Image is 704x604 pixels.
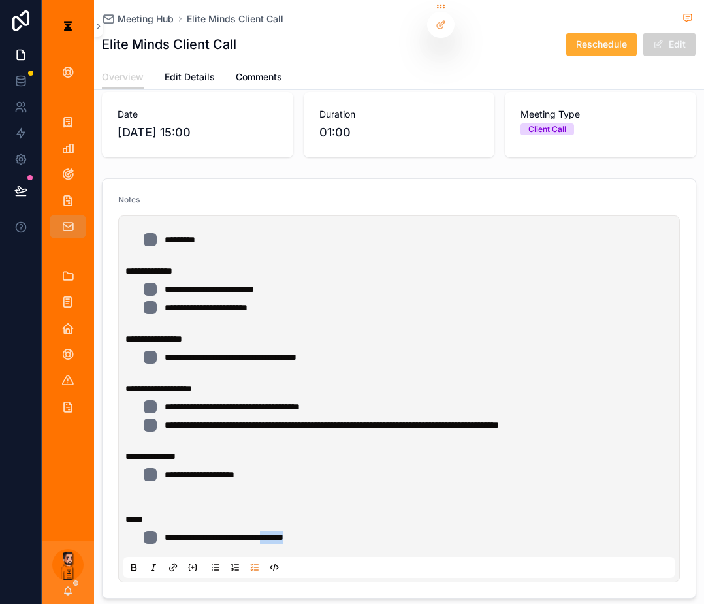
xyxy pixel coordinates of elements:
[319,108,479,121] span: Duration
[102,65,144,90] a: Overview
[520,108,680,121] span: Meeting Type
[236,71,282,84] span: Comments
[57,16,78,37] img: App logo
[118,123,278,142] span: [DATE] 15:00
[118,195,140,204] span: Notes
[102,35,236,54] h1: Elite Minds Client Call
[187,12,283,25] a: Elite Minds Client Call
[319,123,479,142] span: 01:00
[118,12,174,25] span: Meeting Hub
[165,71,215,84] span: Edit Details
[118,108,278,121] span: Date
[102,12,174,25] a: Meeting Hub
[576,38,627,51] span: Reschedule
[236,65,282,91] a: Comments
[102,71,144,84] span: Overview
[42,52,94,434] div: scrollable content
[566,33,637,56] button: Reschedule
[643,33,696,56] button: Edit
[165,65,215,91] a: Edit Details
[528,123,566,135] div: Client Call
